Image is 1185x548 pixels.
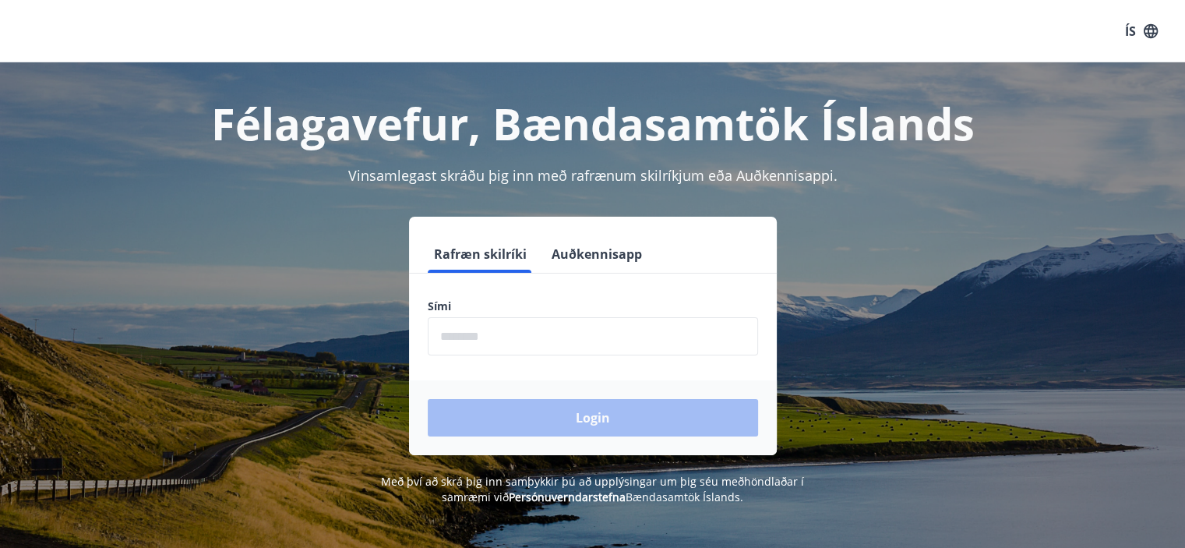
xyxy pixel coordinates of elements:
[509,490,626,504] a: Persónuverndarstefna
[428,235,533,273] button: Rafræn skilríki
[51,94,1135,153] h1: Félagavefur, Bændasamtök Íslands
[381,474,804,504] span: Með því að skrá þig inn samþykkir þú að upplýsingar um þig séu meðhöndlaðar í samræmi við Bændasa...
[1116,17,1166,45] button: ÍS
[545,235,648,273] button: Auðkennisapp
[348,166,838,185] span: Vinsamlegast skráðu þig inn með rafrænum skilríkjum eða Auðkennisappi.
[428,299,758,314] label: Sími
